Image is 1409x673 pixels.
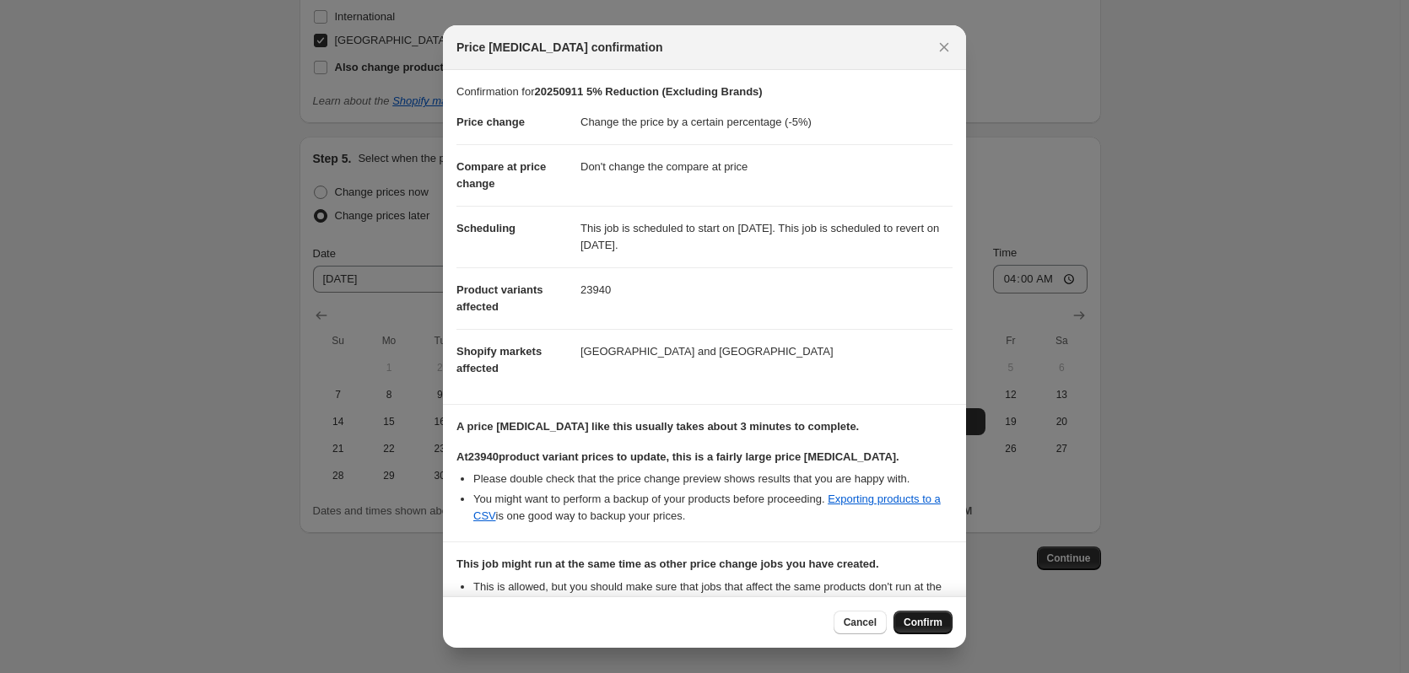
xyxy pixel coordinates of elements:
[456,420,859,433] b: A price [MEDICAL_DATA] like this usually takes about 3 minutes to complete.
[456,160,546,190] span: Compare at price change
[834,611,887,634] button: Cancel
[473,471,953,487] li: Please double check that the price change preview shows results that you are happy with.
[534,85,762,98] b: 20250911 5% Reduction (Excluding Brands)
[473,579,953,612] li: This is allowed, but you should make sure that jobs that affect the same products don ' t run at ...
[844,616,877,629] span: Cancel
[456,450,899,463] b: At 23940 product variant prices to update, this is a fairly large price [MEDICAL_DATA].
[473,491,953,525] li: You might want to perform a backup of your products before proceeding. is one good way to backup ...
[580,100,953,144] dd: Change the price by a certain percentage (-5%)
[456,116,525,128] span: Price change
[580,329,953,374] dd: [GEOGRAPHIC_DATA] and [GEOGRAPHIC_DATA]
[580,206,953,267] dd: This job is scheduled to start on [DATE]. This job is scheduled to revert on [DATE].
[456,83,953,100] p: Confirmation for
[473,493,941,522] a: Exporting products to a CSV
[456,557,879,570] b: This job might run at the same time as other price change jobs you have created.
[932,35,956,59] button: Close
[456,345,542,374] span: Shopify markets affected
[456,222,516,234] span: Scheduling
[893,611,953,634] button: Confirm
[904,616,942,629] span: Confirm
[580,267,953,312] dd: 23940
[456,39,663,56] span: Price [MEDICAL_DATA] confirmation
[580,144,953,189] dd: Don't change the compare at price
[456,283,543,313] span: Product variants affected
